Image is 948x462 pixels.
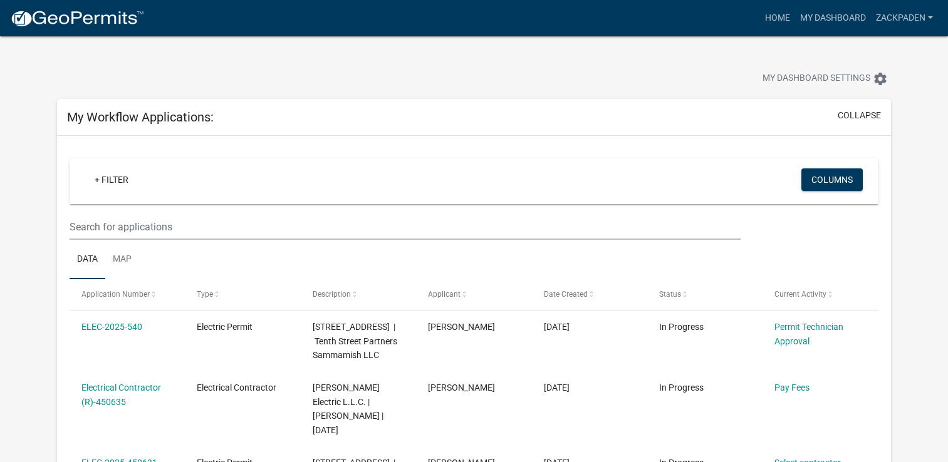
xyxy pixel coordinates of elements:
[753,66,898,91] button: My Dashboard Settingssettings
[544,290,588,299] span: Date Created
[313,290,351,299] span: Description
[647,279,763,309] datatable-header-cell: Status
[763,71,870,86] span: My Dashboard Settings
[801,168,863,191] button: Columns
[313,322,397,361] span: 401 TENTH STREET, EAST | Tenth Street Partners Sammamish LLC
[763,279,878,309] datatable-header-cell: Current Activity
[531,279,647,309] datatable-header-cell: Date Created
[185,279,300,309] datatable-header-cell: Type
[197,290,213,299] span: Type
[428,322,495,332] span: Zackery Paden
[67,110,214,125] h5: My Workflow Applications:
[774,290,826,299] span: Current Activity
[416,279,531,309] datatable-header-cell: Applicant
[81,382,161,407] a: Electrical Contractor (R)-450635
[659,290,681,299] span: Status
[197,382,276,393] span: Electrical Contractor
[544,322,570,332] span: 10/09/2025
[301,279,416,309] datatable-header-cell: Description
[428,382,495,393] span: Zackery Paden
[70,214,741,240] input: Search for applications
[313,382,383,435] span: Paden Electric L.L.C. | Zackery Paden | 12/31/2025
[795,6,871,30] a: My Dashboard
[871,6,938,30] a: zackpaden
[105,240,139,280] a: Map
[70,240,105,280] a: Data
[760,6,795,30] a: Home
[81,290,150,299] span: Application Number
[85,168,138,191] a: + Filter
[81,322,142,332] a: ELEC-2025-540
[197,322,253,332] span: Electric Permit
[544,382,570,393] span: 07/16/2025
[70,279,185,309] datatable-header-cell: Application Number
[838,109,881,122] button: collapse
[873,71,888,86] i: settings
[659,322,704,332] span: In Progress
[428,290,461,299] span: Applicant
[659,382,704,393] span: In Progress
[774,382,810,393] a: Pay Fees
[774,322,843,346] a: Permit Technician Approval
